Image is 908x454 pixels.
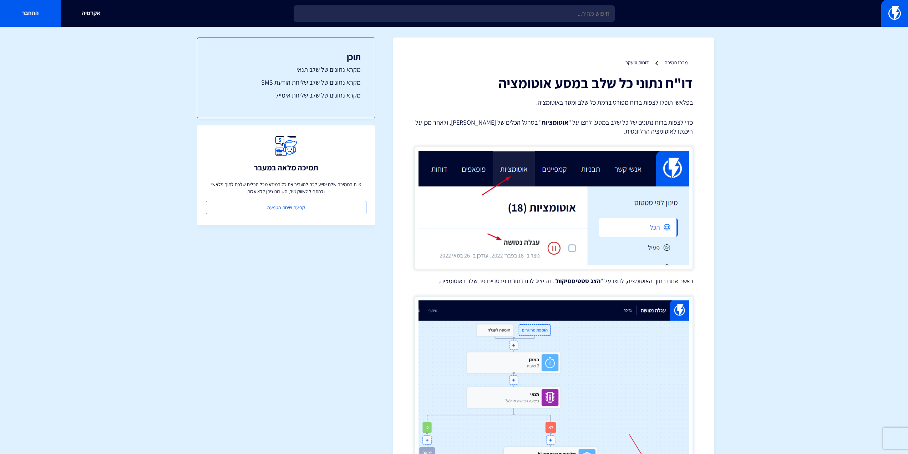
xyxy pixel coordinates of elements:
p: כאשר אתם בתוך האוטומציה, לחצו על " ", זה יציג לכם נתונים פרטניים פר שלב באוטומציה. [415,276,693,286]
h3: תוכן [212,52,361,61]
a: מרכז תמיכה [665,59,688,66]
img: חסר מאפיין alt לתמונה הזו; שם הקובץ הוא image-138.png [415,147,693,269]
a: מקרא נתונים של שלב תנאי [212,65,361,74]
a: קביעת שיחת הטמעה [206,201,366,214]
strong: הצג סטטיסטיקות [556,277,600,285]
input: חיפוש מהיר... [294,5,615,22]
p: כדי לצפות בדוח נתונים של כל שלב במסע, לחצו על " " בסרגל הכלים של [PERSON_NAME], ולאחר מכן על היכנ... [415,118,693,136]
a: מקרא נתונים של שלב שליחת הודעת SMS [212,78,361,87]
strong: אוטומציות [542,118,568,126]
h3: תמיכה מלאה במעבר [254,163,318,172]
p: צוות התמיכה שלנו יסייע לכם להעביר את כל המידע מכל הכלים שלכם לתוך פלאשי ולהתחיל לשווק מיד, השירות... [206,181,366,195]
a: מקרא נתונים של שלב שליחת אימייל [212,91,361,100]
a: דוחות ומעקב [625,59,649,66]
p: בפלאשי תוכלו לצפות בדוח מפורט ברמת כל שלב ומסר באוטומציה. [415,98,693,107]
h1: דו"ח נתוני כל שלב במסע אוטומציה [415,75,693,91]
